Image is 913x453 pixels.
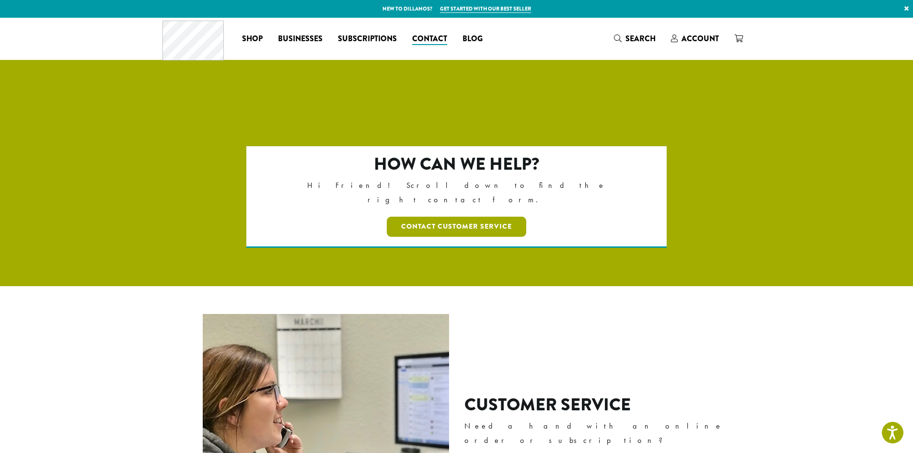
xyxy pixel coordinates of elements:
[464,395,737,415] h2: Customer Service
[464,419,737,448] p: Need a hand with an online order or subscription?
[234,31,270,46] a: Shop
[625,33,656,44] span: Search
[606,31,663,46] a: Search
[462,33,483,45] span: Blog
[440,5,531,13] a: Get started with our best seller
[288,154,625,174] h2: How can we help?
[288,178,625,207] p: Hi Friend! Scroll down to find the right contact form.
[412,33,447,45] span: Contact
[387,217,526,237] a: Contact Customer Service
[682,33,719,44] span: Account
[338,33,397,45] span: Subscriptions
[278,33,323,45] span: Businesses
[242,33,263,45] span: Shop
